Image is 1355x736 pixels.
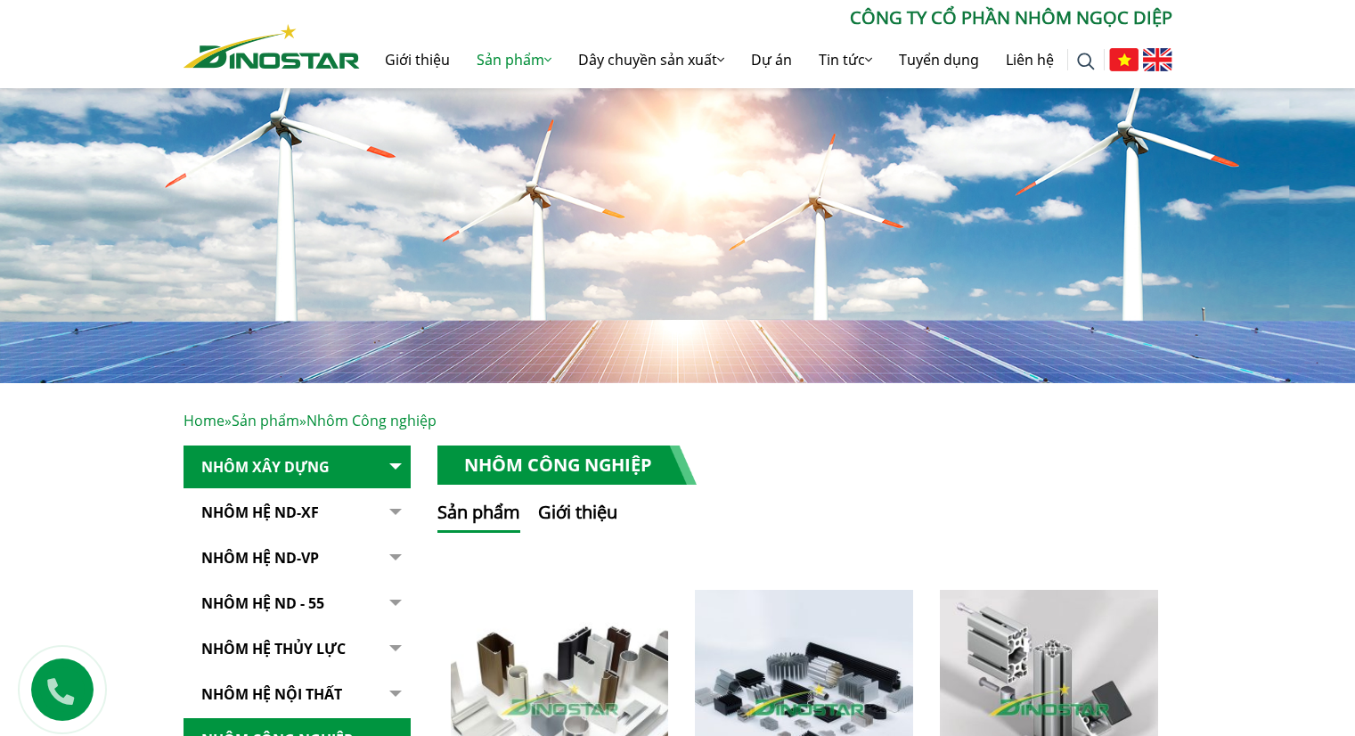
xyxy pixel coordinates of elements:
a: Nhôm Hệ ND-XF [184,491,411,535]
span: Nhôm Công nghiệp [306,411,437,430]
a: Nhôm hệ nội thất [184,673,411,716]
a: Nhôm Xây dựng [184,446,411,489]
a: Nhôm hệ thủy lực [184,627,411,671]
a: Home [184,411,224,430]
img: Nhôm Dinostar [184,24,360,69]
a: Sản phẩm [463,31,565,88]
img: Tiếng Việt [1109,48,1139,71]
img: English [1143,48,1172,71]
span: » » [184,411,437,430]
a: Dự án [738,31,805,88]
a: Tin tức [805,31,886,88]
a: NHÔM HỆ ND - 55 [184,582,411,626]
img: search [1077,53,1095,70]
a: Dây chuyền sản xuất [565,31,738,88]
button: Sản phẩm [437,499,520,533]
a: Sản phẩm [232,411,299,430]
a: Giới thiệu [371,31,463,88]
p: CÔNG TY CỔ PHẦN NHÔM NGỌC DIỆP [360,4,1172,31]
a: Liên hệ [992,31,1067,88]
a: Nhôm Hệ ND-VP [184,536,411,580]
button: Giới thiệu [538,499,617,533]
h1: Nhôm Công nghiệp [437,446,697,485]
a: Tuyển dụng [886,31,992,88]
